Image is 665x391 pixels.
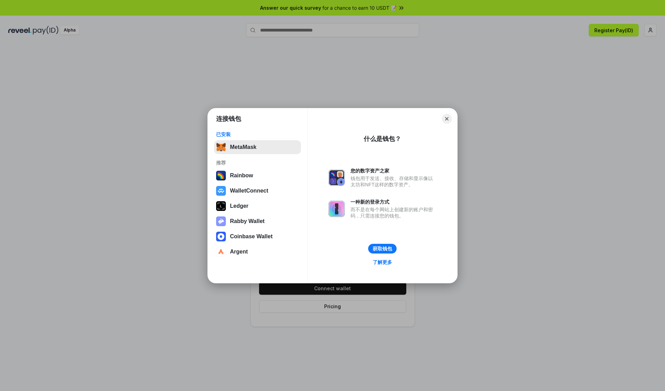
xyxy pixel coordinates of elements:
[230,249,248,255] div: Argent
[216,160,299,166] div: 推荐
[216,216,226,226] img: svg+xml,%3Csvg%20xmlns%3D%22http%3A%2F%2Fwww.w3.org%2F2000%2Fsvg%22%20fill%3D%22none%22%20viewBox...
[214,184,301,198] button: WalletConnect
[214,245,301,259] button: Argent
[328,169,345,186] img: svg+xml,%3Csvg%20xmlns%3D%22http%3A%2F%2Fwww.w3.org%2F2000%2Fsvg%22%20fill%3D%22none%22%20viewBox...
[230,188,268,194] div: WalletConnect
[230,203,248,209] div: Ledger
[351,175,436,188] div: 钱包用于发送、接收、存储和显示像以太坊和NFT这样的数字资产。
[230,233,273,240] div: Coinbase Wallet
[214,214,301,228] button: Rabby Wallet
[442,114,452,124] button: Close
[214,169,301,183] button: Rainbow
[230,218,265,224] div: Rabby Wallet
[214,140,301,154] button: MetaMask
[364,135,401,143] div: 什么是钱包？
[230,172,253,179] div: Rainbow
[230,144,256,150] div: MetaMask
[216,171,226,180] img: svg+xml,%3Csvg%20width%3D%22120%22%20height%3D%22120%22%20viewBox%3D%220%200%20120%20120%22%20fil...
[328,201,345,217] img: svg+xml,%3Csvg%20xmlns%3D%22http%3A%2F%2Fwww.w3.org%2F2000%2Fsvg%22%20fill%3D%22none%22%20viewBox...
[216,142,226,152] img: svg+xml,%3Csvg%20fill%3D%22none%22%20height%3D%2233%22%20viewBox%3D%220%200%2035%2033%22%20width%...
[373,259,392,265] div: 了解更多
[351,206,436,219] div: 而不是在每个网站上创建新的账户和密码，只需连接您的钱包。
[368,244,397,254] button: 获取钱包
[216,131,299,137] div: 已安装
[351,199,436,205] div: 一种新的登录方式
[216,201,226,211] img: svg+xml,%3Csvg%20xmlns%3D%22http%3A%2F%2Fwww.w3.org%2F2000%2Fsvg%22%20width%3D%2228%22%20height%3...
[214,199,301,213] button: Ledger
[216,115,241,123] h1: 连接钱包
[216,186,226,196] img: svg+xml,%3Csvg%20width%3D%2228%22%20height%3D%2228%22%20viewBox%3D%220%200%2028%2028%22%20fill%3D...
[214,230,301,243] button: Coinbase Wallet
[351,168,436,174] div: 您的数字资产之家
[369,258,396,267] a: 了解更多
[373,246,392,252] div: 获取钱包
[216,247,226,257] img: svg+xml,%3Csvg%20width%3D%2228%22%20height%3D%2228%22%20viewBox%3D%220%200%2028%2028%22%20fill%3D...
[216,232,226,241] img: svg+xml,%3Csvg%20width%3D%2228%22%20height%3D%2228%22%20viewBox%3D%220%200%2028%2028%22%20fill%3D...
